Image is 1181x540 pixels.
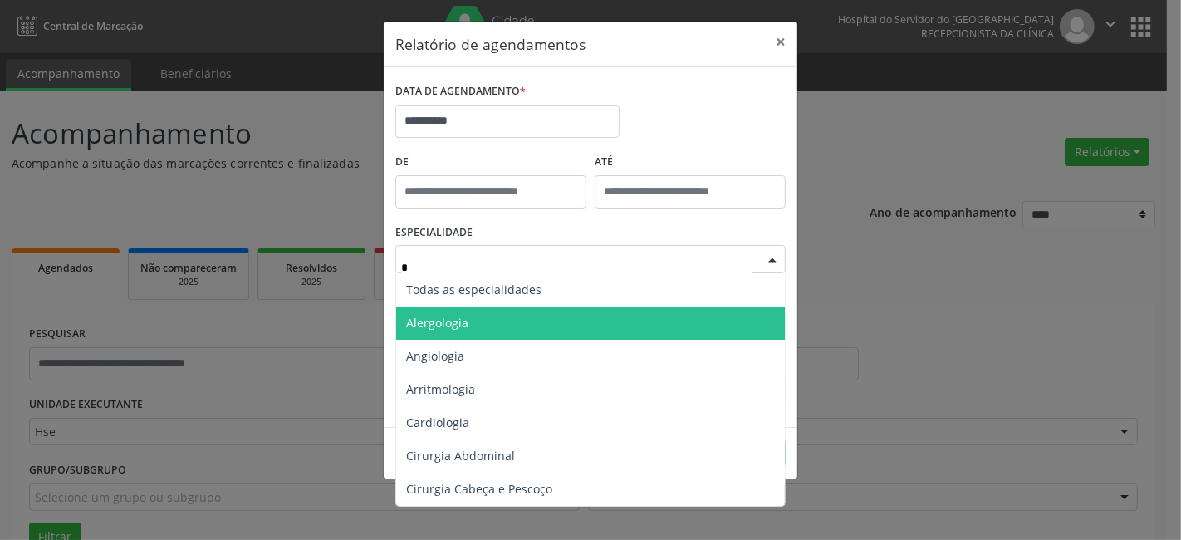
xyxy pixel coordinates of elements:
span: Arritmologia [406,381,475,397]
label: ESPECIALIDADE [395,220,473,246]
span: Angiologia [406,348,464,364]
h5: Relatório de agendamentos [395,33,586,55]
span: Alergologia [406,315,468,331]
label: ATÉ [595,150,786,175]
label: De [395,150,586,175]
span: Cirurgia Abdominal [406,448,515,464]
span: Cirurgia Cabeça e Pescoço [406,481,552,497]
span: Todas as especialidades [406,282,541,297]
button: Close [764,22,797,62]
label: DATA DE AGENDAMENTO [395,79,526,105]
span: Cardiologia [406,415,469,430]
